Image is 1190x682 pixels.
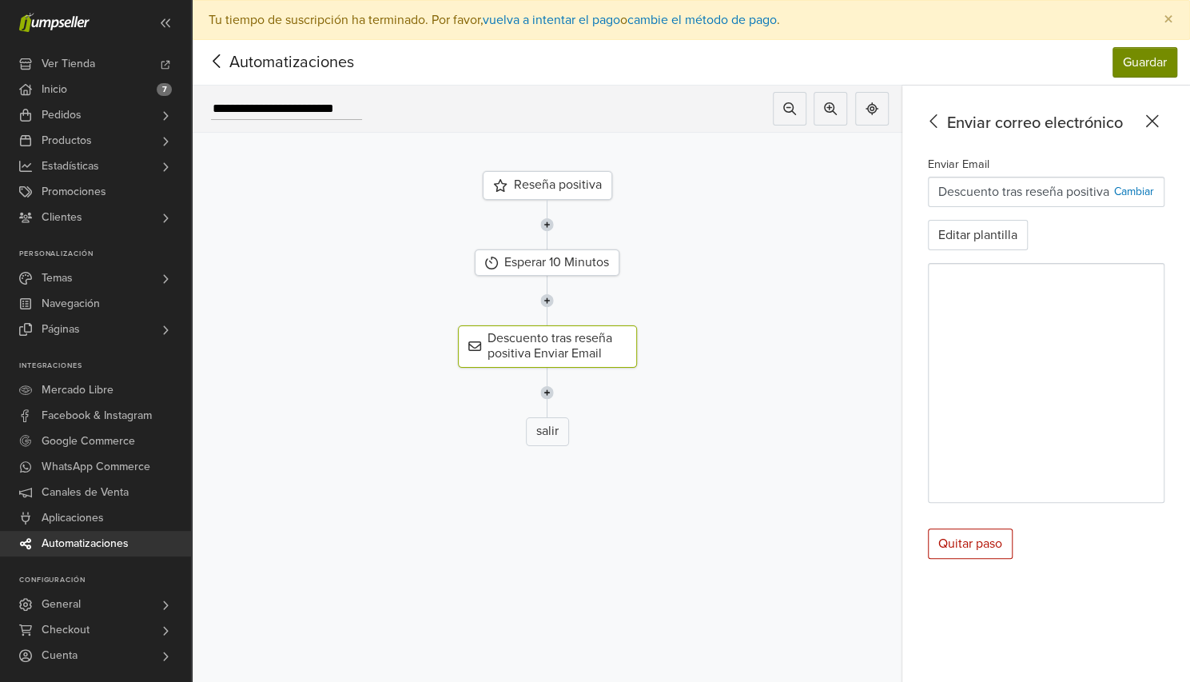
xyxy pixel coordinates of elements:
span: Pedidos [42,102,82,128]
span: Automatizaciones [205,50,329,74]
iframe: Descuento tras reseña positiva [929,264,1164,502]
img: line-7960e5f4d2b50ad2986e.svg [540,276,554,325]
span: Promociones [42,179,106,205]
span: Clientes [42,205,82,230]
p: Configuración [19,576,191,585]
span: 7 [157,83,172,96]
div: Esperar 10 Minutos [475,249,619,276]
button: Close [1148,1,1189,39]
span: Mercado Libre [42,377,113,403]
p: Descuento tras reseña positiva [938,182,1109,201]
img: line-7960e5f4d2b50ad2986e.svg [540,200,554,249]
div: Quitar paso [928,528,1013,559]
span: Estadísticas [42,154,99,179]
span: Canales de Venta [42,480,129,505]
a: cambie el método de pago [627,12,777,28]
span: Aplicaciones [42,505,104,531]
span: Automatizaciones [42,531,129,556]
span: × [1164,8,1173,31]
div: salir [526,417,569,446]
span: Ver Tienda [42,51,95,77]
p: Integraciones [19,361,191,371]
span: Navegación [42,291,100,317]
button: Editar plantilla [928,220,1028,250]
span: Checkout [42,617,90,643]
div: Reseña positiva [483,171,612,200]
a: vuelva a intentar el pago [483,12,620,28]
div: Enviar correo electrónico [921,111,1164,135]
p: Cambiar [1114,183,1154,200]
span: Cuenta [42,643,78,668]
span: Temas [42,265,73,291]
span: General [42,592,81,617]
span: WhatsApp Commerce [42,454,150,480]
p: Personalización [19,249,191,259]
span: Páginas [42,317,80,342]
label: Enviar Email [928,156,989,173]
button: Guardar [1112,47,1177,78]
span: Inicio [42,77,67,102]
span: Google Commerce [42,429,135,454]
div: Descuento tras reseña positiva Enviar Email [458,325,637,367]
span: Productos [42,128,92,154]
span: Facebook & Instagram [42,403,152,429]
img: line-7960e5f4d2b50ad2986e.svg [540,368,554,417]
